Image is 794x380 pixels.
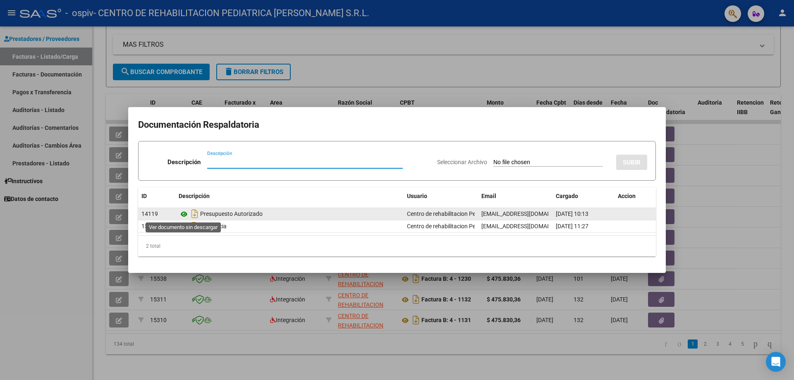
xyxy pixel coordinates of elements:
span: [EMAIL_ADDRESS][DOMAIN_NAME] [481,223,573,229]
span: Accion [618,193,636,199]
span: Seleccionar Archivo [437,159,487,165]
i: Descargar documento [189,207,200,220]
datatable-header-cell: Descripción [175,187,404,205]
span: SUBIR [623,159,641,166]
datatable-header-cell: Cargado [552,187,615,205]
datatable-header-cell: ID [138,187,175,205]
span: ID [141,193,147,199]
span: [DATE] 11:27 [556,223,588,229]
span: Centro de rehabilitacion Pediatrica [PERSON_NAME] S.R.L [407,210,555,217]
datatable-header-cell: Usuario [404,187,478,205]
span: Email [481,193,496,199]
span: Usuario [407,193,427,199]
span: 13809 [141,223,158,229]
span: Centro de rehabilitacion Pediatrica [PERSON_NAME] S.R.L [407,223,555,229]
span: [EMAIL_ADDRESS][DOMAIN_NAME] [481,210,573,217]
i: Descargar documento [189,220,200,233]
datatable-header-cell: Accion [615,187,656,205]
button: SUBIR [616,155,647,170]
span: 14119 [141,210,158,217]
div: 2 total [138,236,656,256]
span: Descripción [179,193,210,199]
span: [DATE] 10:13 [556,210,588,217]
div: Asistencia [179,220,400,233]
p: Descripción [167,158,201,167]
div: Open Intercom Messenger [766,352,786,372]
h2: Documentación Respaldatoria [138,117,656,133]
span: Cargado [556,193,578,199]
div: Presupuesto Autorizado [179,207,400,220]
datatable-header-cell: Email [478,187,552,205]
